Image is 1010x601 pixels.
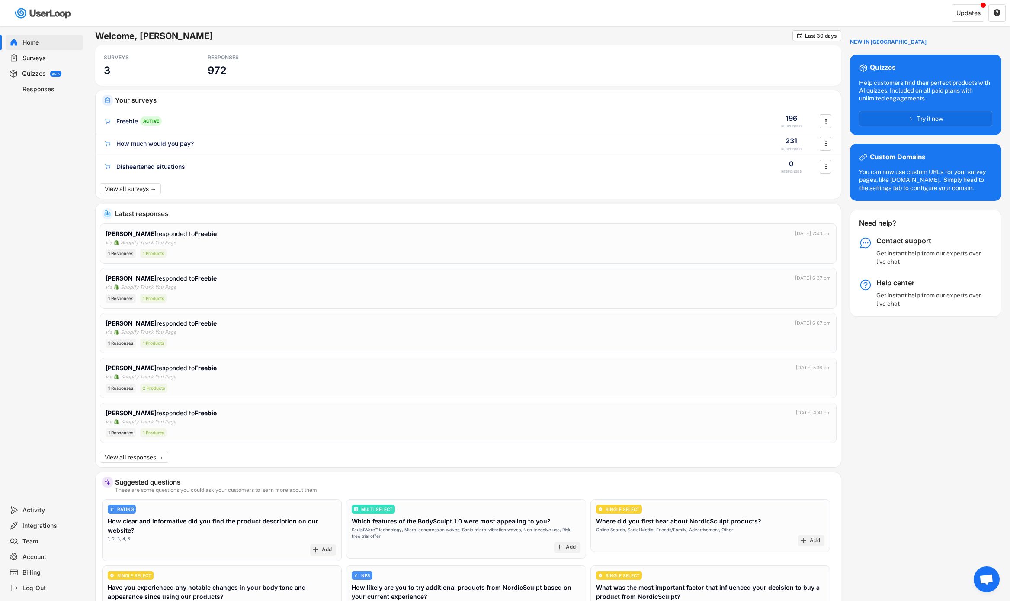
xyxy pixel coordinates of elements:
[805,33,837,39] div: Last 30 days
[115,210,834,217] div: Latest responses
[106,249,136,258] div: 1 Responses
[106,294,136,303] div: 1 Responses
[114,330,119,335] img: 1156660_ecommerce_logo_shopify_icon%20%281%29.png
[140,384,167,393] div: 2 Products
[821,115,830,128] button: 
[140,294,167,303] div: 1 Products
[354,573,358,578] img: AdjustIcon.svg
[876,278,984,288] div: Help center
[117,507,134,511] div: RATING
[106,384,136,393] div: 1 Responses
[116,139,194,148] div: How much would you pay?
[106,319,218,328] div: responded to
[106,409,157,417] strong: [PERSON_NAME]
[22,39,80,47] div: Home
[13,4,74,22] img: userloop-logo-01.svg
[825,162,827,171] text: 
[106,274,218,283] div: responded to
[116,117,138,126] div: Freebie
[795,230,831,237] div: [DATE] 7:43 pm
[52,72,60,75] div: BETA
[352,517,551,526] div: Which features of the BodySculpt 1.0 were most appealing to you?
[140,428,167,437] div: 1 Products
[994,9,1000,16] text: 
[208,54,285,61] div: RESPONSES
[106,230,157,237] strong: [PERSON_NAME]
[22,569,80,577] div: Billing
[821,160,830,173] button: 
[121,239,176,246] div: Shopify Thank You Page
[22,54,80,62] div: Surveys
[596,527,733,533] div: Online Search, Social Media, Friends/Family, Advertisement, Other
[859,168,992,192] div: You can now use custom URLs for your survey pages, like [DOMAIN_NAME]. Simply head to the setting...
[121,418,176,426] div: Shopify Thank You Page
[121,329,176,336] div: Shopify Thank You Page
[821,137,830,150] button: 
[140,339,167,348] div: 1 Products
[104,54,182,61] div: SURVEYS
[786,136,797,145] div: 231
[596,583,824,601] div: What was the most important factor that influenced your decision to buy a product from NordicSculpt?
[140,249,167,258] div: 1 Products
[106,329,112,336] div: via
[566,544,576,551] div: Add
[115,488,834,493] div: These are some questions you could ask your customers to learn more about them
[104,479,111,485] img: MagicMajor%20%28Purple%29.svg
[121,284,176,291] div: Shopify Thank You Page
[796,409,831,417] div: [DATE] 4:41 pm
[106,418,112,426] div: via
[22,522,80,530] div: Integrations
[825,139,827,148] text: 
[195,364,217,372] strong: Freebie
[859,79,992,103] div: Help customers find their perfect products with AI quizzes. Included on all paid plans with unlim...
[859,111,992,126] button: Try it now
[876,291,984,307] div: Get instant help from our experts over live chat
[104,64,110,77] h3: 3
[974,566,1000,592] div: Open chat
[22,506,80,514] div: Activity
[795,275,831,282] div: [DATE] 6:37 pm
[115,479,834,485] div: Suggested questions
[22,70,46,78] div: Quizzes
[870,153,925,162] div: Custom Domains
[956,10,981,16] div: Updates
[781,147,802,152] div: RESPONSES
[100,452,168,463] button: View all responses →
[781,169,802,174] div: RESPONSES
[598,573,603,578] img: CircleTickMinorWhite.svg
[140,116,162,126] div: ACTIVE
[208,64,227,77] h3: 972
[108,517,336,535] div: How clear and informative did you find the product description on our website?
[114,284,119,290] img: 1156660_ecommerce_logo_shopify_icon%20%281%29.png
[106,284,112,291] div: via
[106,339,136,348] div: 1 Responses
[195,230,217,237] strong: Freebie
[100,183,161,194] button: View all surveys →
[797,32,802,39] text: 
[870,63,895,72] div: Quizzes
[781,124,802,129] div: RESPONSES
[361,573,370,578] div: NPS
[95,30,792,42] h6: Welcome, [PERSON_NAME]
[106,239,112,246] div: via
[106,408,218,417] div: responded to
[116,162,185,171] div: Disheartened situations
[110,507,114,511] img: AdjustIcon.svg
[106,320,157,327] strong: [PERSON_NAME]
[859,219,919,228] div: Need help?
[114,240,119,245] img: 1156660_ecommerce_logo_shopify_icon%20%281%29.png
[876,236,984,246] div: Contact support
[850,39,927,46] div: NEW IN [GEOGRAPHIC_DATA]
[993,9,1001,17] button: 
[22,584,80,592] div: Log Out
[106,229,218,238] div: responded to
[117,573,151,578] div: SINGLE SELECT
[108,536,130,542] div: 1, 2, 3, 4, 5
[322,546,332,553] div: Add
[795,320,831,327] div: [DATE] 6:07 pm
[22,553,80,561] div: Account
[786,113,797,123] div: 196
[796,364,831,372] div: [DATE] 5:16 pm
[917,116,943,122] span: Try it now
[22,85,80,94] div: Responses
